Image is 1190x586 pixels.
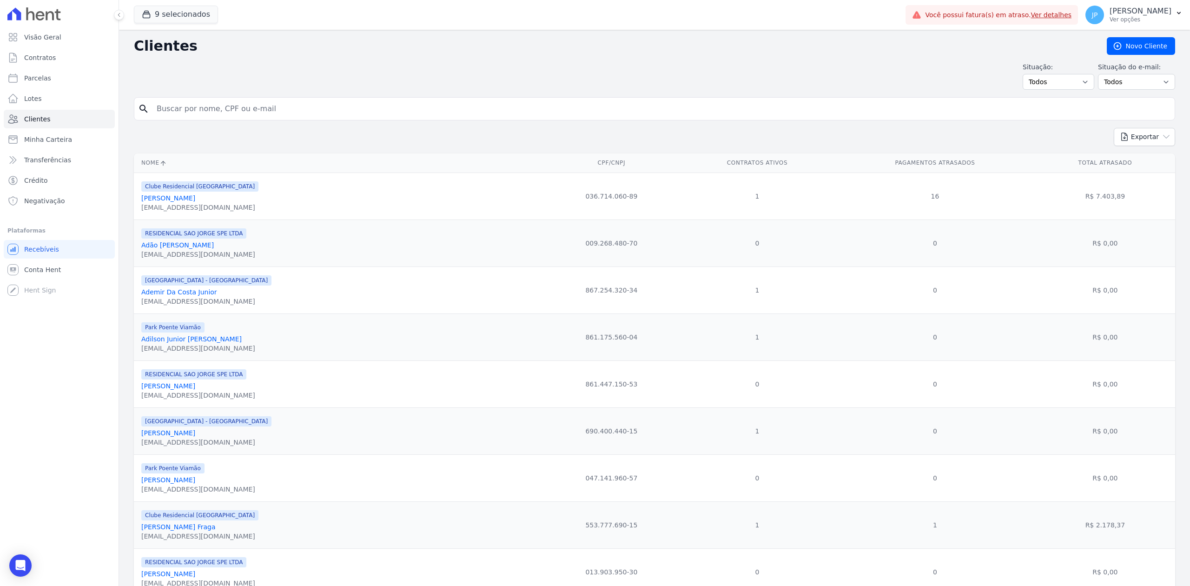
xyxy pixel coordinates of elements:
[141,438,271,447] div: [EMAIL_ADDRESS][DOMAIN_NAME]
[835,153,1035,173] th: Pagamentos Atrasados
[24,135,72,144] span: Minha Carteira
[835,360,1035,407] td: 0
[4,89,115,108] a: Lotes
[1092,12,1098,18] span: JP
[1107,37,1175,55] a: Novo Cliente
[134,6,218,23] button: 9 selecionados
[1031,11,1072,19] a: Ver detalhes
[835,313,1035,360] td: 0
[141,485,255,494] div: [EMAIL_ADDRESS][DOMAIN_NAME]
[680,220,835,266] td: 0
[7,225,111,236] div: Plataformas
[141,241,214,249] a: Adão [PERSON_NAME]
[543,266,680,313] td: 867.254.320-34
[543,313,680,360] td: 861.175.560-04
[4,48,115,67] a: Contratos
[835,220,1035,266] td: 0
[1078,2,1190,28] button: JP [PERSON_NAME] Ver opções
[24,114,50,124] span: Clientes
[134,153,543,173] th: Nome
[151,100,1171,118] input: Buscar por nome, CPF ou e-mail
[1035,407,1175,454] td: R$ 0,00
[835,501,1035,548] td: 1
[141,391,255,400] div: [EMAIL_ADDRESS][DOMAIN_NAME]
[1114,128,1175,146] button: Exportar
[24,176,48,185] span: Crédito
[680,501,835,548] td: 1
[835,407,1035,454] td: 0
[1035,360,1175,407] td: R$ 0,00
[141,429,195,437] a: [PERSON_NAME]
[835,173,1035,220] td: 16
[24,245,59,254] span: Recebíveis
[141,194,195,202] a: [PERSON_NAME]
[1035,173,1175,220] td: R$ 7.403,89
[1035,454,1175,501] td: R$ 0,00
[134,38,1092,54] h2: Clientes
[141,510,258,520] span: Clube Residencial [GEOGRAPHIC_DATA]
[24,53,56,62] span: Contratos
[543,407,680,454] td: 690.400.440-15
[4,130,115,149] a: Minha Carteira
[141,557,246,567] span: RESIDENCIAL SAO JORGE SPE LTDA
[141,288,217,296] a: Ademir Da Costa Junior
[141,523,216,531] a: [PERSON_NAME] Fraga
[141,203,258,212] div: [EMAIL_ADDRESS][DOMAIN_NAME]
[141,463,205,473] span: Park Poente Viamão
[680,454,835,501] td: 0
[141,532,258,541] div: [EMAIL_ADDRESS][DOMAIN_NAME]
[141,344,255,353] div: [EMAIL_ADDRESS][DOMAIN_NAME]
[1035,220,1175,266] td: R$ 0,00
[680,360,835,407] td: 0
[543,220,680,266] td: 009.268.480-70
[4,151,115,169] a: Transferências
[24,94,42,103] span: Lotes
[1023,62,1094,72] label: Situação:
[24,33,61,42] span: Visão Geral
[925,10,1071,20] span: Você possui fatura(s) em atraso.
[141,250,255,259] div: [EMAIL_ADDRESS][DOMAIN_NAME]
[4,110,115,128] a: Clientes
[24,155,71,165] span: Transferências
[141,369,246,380] span: RESIDENCIAL SAO JORGE SPE LTDA
[24,196,65,206] span: Negativação
[1110,16,1171,23] p: Ver opções
[543,153,680,173] th: CPF/CNPJ
[141,476,195,484] a: [PERSON_NAME]
[4,240,115,259] a: Recebíveis
[141,228,246,239] span: RESIDENCIAL SAO JORGE SPE LTDA
[1035,153,1175,173] th: Total Atrasado
[835,266,1035,313] td: 0
[4,260,115,279] a: Conta Hent
[4,69,115,87] a: Parcelas
[680,173,835,220] td: 1
[1098,62,1175,72] label: Situação do e-mail:
[141,382,195,390] a: [PERSON_NAME]
[141,275,271,286] span: [GEOGRAPHIC_DATA] - [GEOGRAPHIC_DATA]
[680,313,835,360] td: 1
[543,360,680,407] td: 861.447.150-53
[138,103,149,114] i: search
[24,265,61,274] span: Conta Hent
[141,322,205,333] span: Park Poente Viamão
[835,454,1035,501] td: 0
[141,416,271,426] span: [GEOGRAPHIC_DATA] - [GEOGRAPHIC_DATA]
[4,28,115,47] a: Visão Geral
[1110,7,1171,16] p: [PERSON_NAME]
[4,192,115,210] a: Negativação
[543,454,680,501] td: 047.141.960-57
[680,407,835,454] td: 1
[543,173,680,220] td: 036.714.060-89
[543,501,680,548] td: 553.777.690-15
[9,554,32,577] div: Open Intercom Messenger
[4,171,115,190] a: Crédito
[1035,266,1175,313] td: R$ 0,00
[141,297,271,306] div: [EMAIL_ADDRESS][DOMAIN_NAME]
[1035,501,1175,548] td: R$ 2.178,37
[1035,313,1175,360] td: R$ 0,00
[680,153,835,173] th: Contratos Ativos
[141,181,258,192] span: Clube Residencial [GEOGRAPHIC_DATA]
[24,73,51,83] span: Parcelas
[141,335,242,343] a: Adilson Junior [PERSON_NAME]
[680,266,835,313] td: 1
